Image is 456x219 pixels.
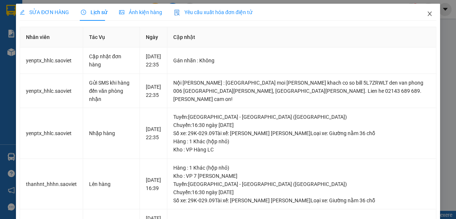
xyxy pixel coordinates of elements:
div: Hàng : 1 Khác (hộp nhỏ) [173,164,430,172]
div: Tuyến : [GEOGRAPHIC_DATA] - [GEOGRAPHIC_DATA] ([GEOGRAPHIC_DATA]) Chuyến: 16:30 ngày [DATE] Số xe... [173,180,430,205]
th: Tác Vụ [83,27,140,48]
span: edit [20,10,25,15]
td: yenptx_hhlc.saoviet [20,48,83,74]
span: close [427,11,433,17]
th: Nhân viên [20,27,83,48]
img: icon [174,10,180,16]
div: Lên hàng [89,180,134,188]
div: Kho : VP Hàng LC [173,146,430,154]
div: Tuyến : [GEOGRAPHIC_DATA] - [GEOGRAPHIC_DATA] ([GEOGRAPHIC_DATA]) Chuyến: 16:30 ngày [DATE] Số xe... [173,113,430,137]
span: picture [119,10,124,15]
div: Hàng : 1 Khác (hộp nhỏ) [173,137,430,146]
div: Gán nhãn : Không [173,56,430,65]
th: Ngày [140,27,167,48]
div: [DATE] 16:39 [146,176,161,192]
span: Ảnh kiện hàng [119,9,162,15]
div: Nhập hàng [89,129,134,137]
span: Yêu cầu xuất hóa đơn điện tử [174,9,252,15]
button: Close [419,4,440,24]
div: [DATE] 22:35 [146,52,161,69]
div: Gửi SMS khi hàng đến văn phòng nhận [89,79,134,103]
span: SỬA ĐƠN HÀNG [20,9,69,15]
div: [DATE] 22:35 [146,125,161,141]
div: Nội [PERSON_NAME] : [GEOGRAPHIC_DATA] moi [PERSON_NAME] khach co so bill 5L7ZRWLT den van phong 0... [173,79,430,103]
th: Cập nhật [167,27,436,48]
div: Cập nhật đơn hàng [89,52,134,69]
td: yenptx_hhlc.saoviet [20,74,83,108]
div: [DATE] 22:35 [146,83,161,99]
td: thanhnt_hhhn.saoviet [20,159,83,210]
span: Lịch sử [81,9,107,15]
td: yenptx_hhlc.saoviet [20,108,83,159]
div: Kho : VP 7 [PERSON_NAME] [173,172,430,180]
span: clock-circle [81,10,86,15]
